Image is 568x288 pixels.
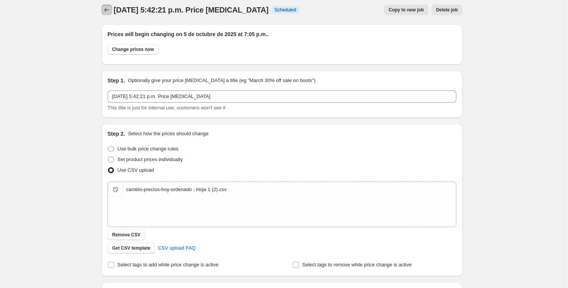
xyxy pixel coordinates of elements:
div: cambio-precios-hoy-ordenado - Hoja 1 (2).csv [126,186,226,193]
span: Copy to new job [389,7,424,13]
span: Use CSV upload [117,167,154,173]
button: Price change jobs [101,5,112,15]
span: Remove CSV [112,232,141,238]
button: Remove CSV [108,229,145,240]
button: Delete job [432,5,462,15]
span: CSV upload FAQ [158,244,196,252]
span: [DATE] 5:42:21 p.m. Price [MEDICAL_DATA] [114,6,269,14]
span: Get CSV template [112,245,150,251]
input: 30% off holiday sale [108,90,456,103]
span: Change prices now [112,46,154,52]
span: Scheduled [275,7,296,13]
a: CSV upload FAQ [153,242,200,254]
button: Get CSV template [108,243,155,253]
p: Select how the prices should change [128,130,209,138]
h2: Step 2. [108,130,125,138]
span: This title is just for internal use, customers won't see it [108,105,225,111]
button: Change prices now [108,44,158,55]
h2: Prices will begin changing on 5 de octubre de 2025 at 7:05 p.m.. [108,30,456,38]
h2: Step 1. [108,77,125,84]
span: Select tags to add while price change is active [117,262,218,267]
span: Use bulk price change rules [117,146,178,152]
button: Copy to new job [384,5,429,15]
p: Optionally give your price [MEDICAL_DATA] a title (eg "March 30% off sale on boots") [128,77,315,84]
span: Delete job [436,7,458,13]
span: Select tags to remove while price change is active [302,262,412,267]
span: Set product prices individually [117,157,183,162]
